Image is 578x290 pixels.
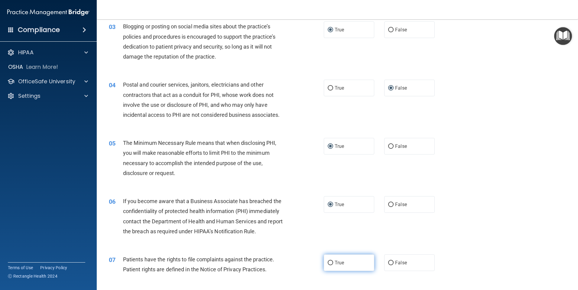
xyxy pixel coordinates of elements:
a: OfficeSafe University [7,78,88,85]
p: OfficeSafe University [18,78,75,85]
a: Privacy Policy [40,265,67,271]
img: PMB logo [7,6,89,18]
button: Open Resource Center [554,27,572,45]
span: True [335,202,344,207]
h4: Compliance [18,26,60,34]
span: 03 [109,23,115,30]
span: Patients have the rights to file complaints against the practice. Patient rights are defined in t... [123,256,274,272]
input: False [388,261,394,265]
span: 06 [109,198,115,205]
input: False [388,202,394,207]
p: Learn More! [26,63,58,71]
a: Settings [7,92,88,100]
span: False [395,260,407,266]
span: False [395,143,407,149]
span: False [395,202,407,207]
p: HIPAA [18,49,34,56]
p: Settings [18,92,41,100]
span: Ⓒ Rectangle Health 2024 [8,273,57,279]
a: HIPAA [7,49,88,56]
input: False [388,144,394,149]
span: 07 [109,256,115,263]
span: True [335,260,344,266]
span: 04 [109,81,115,89]
input: True [328,28,333,32]
a: Terms of Use [8,265,33,271]
span: The Minimum Necessary Rule means that when disclosing PHI, you will make reasonable efforts to li... [123,140,277,176]
span: False [395,27,407,33]
span: True [335,27,344,33]
p: OSHA [8,63,23,71]
span: Postal and courier services, janitors, electricians and other contractors that act as a conduit f... [123,81,280,118]
span: If you become aware that a Business Associate has breached the confidentiality of protected healt... [123,198,283,234]
input: False [388,86,394,91]
span: True [335,143,344,149]
span: 05 [109,140,115,147]
input: True [328,202,333,207]
span: Blogging or posting on social media sites about the practice’s policies and procedures is encoura... [123,23,275,60]
input: False [388,28,394,32]
input: True [328,144,333,149]
input: True [328,261,333,265]
span: True [335,85,344,91]
input: True [328,86,333,91]
span: False [395,85,407,91]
